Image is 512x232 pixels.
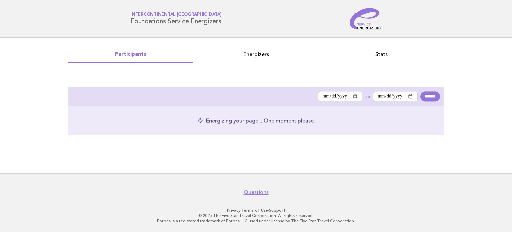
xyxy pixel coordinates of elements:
[193,50,319,59] a: Energizers
[52,208,460,213] p: · ·
[365,93,370,99] label: to
[68,50,193,59] a: Participants
[130,13,222,17] span: InterContinental [GEOGRAPHIC_DATA]
[350,8,382,29] img: Service Energizers
[130,13,222,25] h1: Foundations Service Energizers
[52,218,460,224] p: Forbes is a registered trademark of Forbes LLC used under license by The Five Star Travel Corpora...
[52,213,460,218] p: © 2025 The Five Star Travel Corporation. All rights reserved.
[241,208,268,213] a: Terms of Use
[319,50,444,59] a: Stats
[206,117,315,125] p: Energizing your page... One moment please.
[269,208,285,213] a: Support
[244,189,269,196] a: Questions
[227,208,240,213] a: Privacy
